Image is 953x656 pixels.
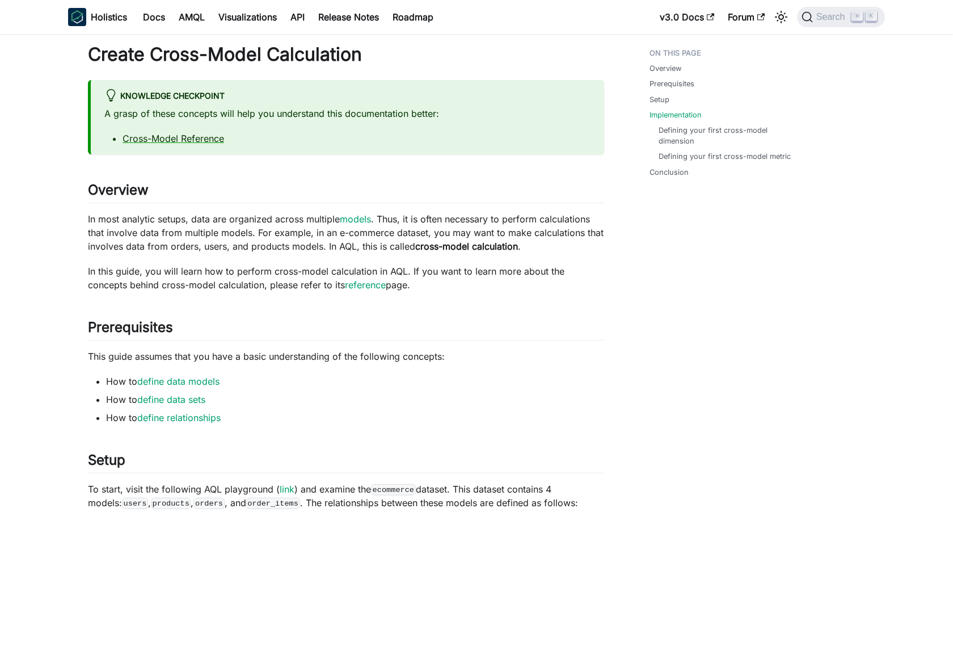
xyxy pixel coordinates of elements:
[88,182,604,203] h2: Overview
[137,412,221,423] a: define relationships
[659,151,791,162] a: Defining your first cross-model metric
[68,8,86,26] img: Holistics
[284,8,311,26] a: API
[415,241,518,252] strong: cross-model calculation
[104,89,591,104] div: Knowledge Checkpoint
[212,8,284,26] a: Visualizations
[650,110,702,120] a: Implementation
[280,483,294,495] a: link
[136,8,172,26] a: Docs
[104,107,591,120] p: A grasp of these concepts will help you understand this documentation better:
[721,8,771,26] a: Forum
[851,11,863,22] kbd: ⌘
[68,8,127,26] a: HolisticsHolistics
[345,279,386,291] a: reference
[106,393,604,406] li: How to
[340,213,371,225] a: models
[866,11,877,22] kbd: K
[813,12,852,22] span: Search
[246,498,300,509] code: order_items
[371,484,416,495] code: ecommerce
[151,498,191,509] code: products
[88,350,604,363] p: This guide assumes that you have a basic understanding of the following concepts:
[106,375,604,388] li: How to
[772,8,790,26] button: Switch between dark and light mode (currently light mode)
[88,212,604,253] p: In most analytic setups, data are organized across multiple . Thus, it is often necessary to perf...
[88,43,604,66] h1: Create Cross-Model Calculation
[137,376,220,387] a: define data models
[91,10,127,24] b: Holistics
[659,125,791,146] a: Defining your first cross-model dimension
[122,498,148,509] code: users
[650,94,669,105] a: Setup
[137,394,205,405] a: define data sets
[193,498,224,509] code: orders
[88,452,604,473] h2: Setup
[88,264,604,292] p: In this guide, you will learn how to perform cross-model calculation in AQL. If you want to learn...
[650,78,694,89] a: Prerequisites
[106,411,604,424] li: How to
[797,7,885,27] button: Search (Command+K)
[88,482,604,510] p: To start, visit the following AQL playground ( ) and examine the dataset. This dataset contains 4...
[311,8,386,26] a: Release Notes
[123,133,224,144] a: Cross-Model Reference
[650,63,681,74] a: Overview
[88,319,604,340] h2: Prerequisites
[650,167,689,178] a: Conclusion
[172,8,212,26] a: AMQL
[386,8,440,26] a: Roadmap
[653,8,721,26] a: v3.0 Docs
